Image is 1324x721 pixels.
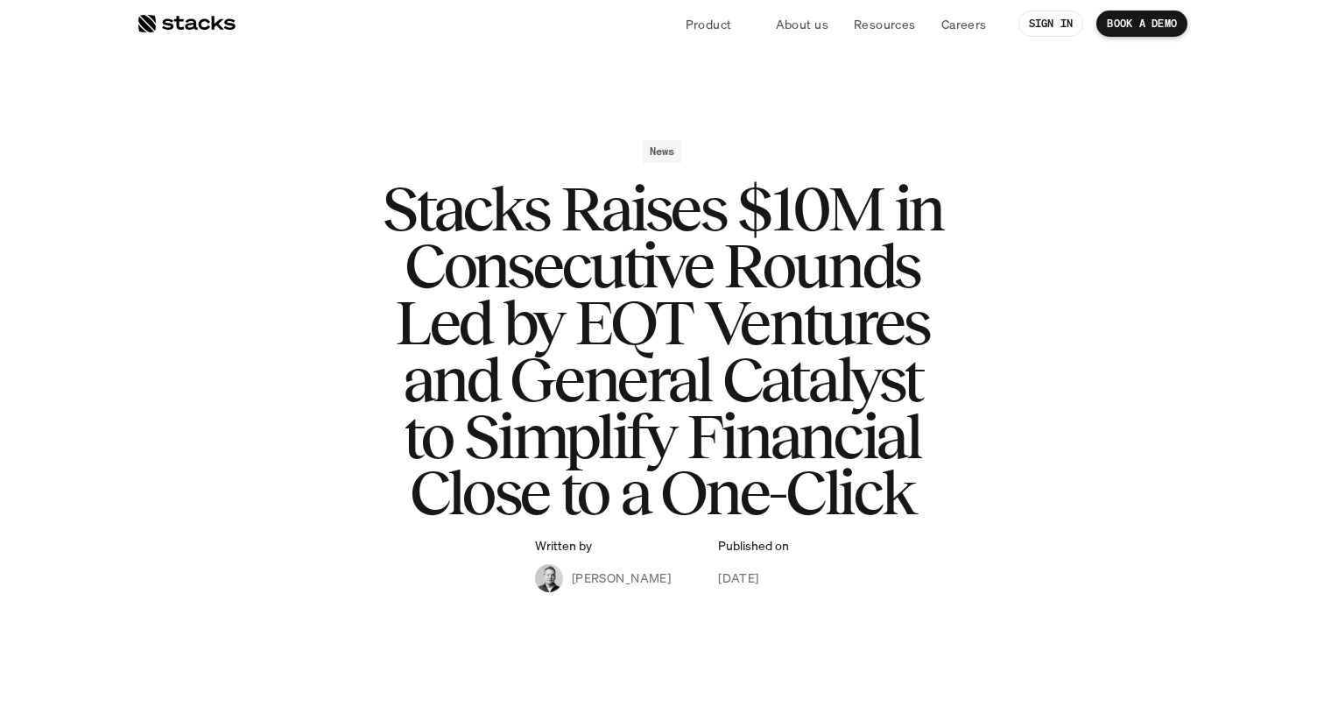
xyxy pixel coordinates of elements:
[1018,11,1084,37] a: SIGN IN
[941,15,987,33] p: Careers
[650,145,675,158] h2: News
[718,569,759,587] p: [DATE]
[843,8,926,39] a: Resources
[765,8,839,39] a: About us
[312,180,1012,521] h1: Stacks Raises $10M in Consecutive Rounds Led by EQT Ventures and General Catalyst to Simplify Fin...
[1096,11,1187,37] a: BOOK A DEMO
[718,539,789,554] p: Published on
[535,539,592,554] p: Written by
[1107,18,1177,30] p: BOOK A DEMO
[931,8,997,39] a: Careers
[1029,18,1074,30] p: SIGN IN
[776,15,828,33] p: About us
[535,564,563,592] img: Albert
[572,569,671,587] p: [PERSON_NAME]
[686,15,732,33] p: Product
[854,15,916,33] p: Resources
